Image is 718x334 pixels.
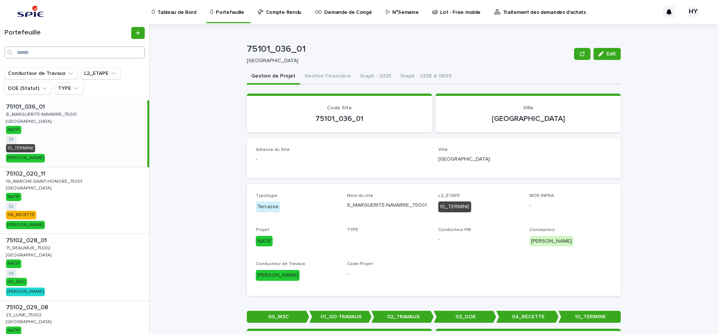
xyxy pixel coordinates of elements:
[327,105,352,110] span: Code Site
[396,69,456,85] button: Graph - 3328 & 5899
[6,144,35,152] div: 10_TERMINE
[9,137,13,142] a: DI
[371,311,434,323] p: 02_TRAVAUX
[6,311,43,318] p: 23_LUNE_75002
[607,51,616,57] span: Edit
[256,270,300,281] div: [PERSON_NAME]
[256,194,277,198] span: Typologie
[347,262,373,266] span: Code Projet
[6,236,48,244] p: 75102_028_01
[247,58,568,64] p: [GEOGRAPHIC_DATA]
[438,155,612,163] p: [GEOGRAPHIC_DATA]
[9,271,13,276] a: DI
[6,278,27,286] div: 00_M3C
[4,67,78,79] button: Conducteur de Travaux
[6,251,53,258] p: [GEOGRAPHIC_DATA]
[355,69,396,85] button: Graph - 3325
[347,228,358,232] span: TYPE
[347,270,429,278] p: -
[6,211,36,219] div: 04_RECETTE
[55,82,83,94] button: TYPE
[256,155,429,163] p: -
[438,201,471,212] div: 10_TERMINE
[687,6,699,18] div: HY
[558,311,621,323] p: 10_TERMINE
[530,228,555,232] span: Concepteur
[300,69,355,85] button: Gestion Financière
[6,221,45,229] div: [PERSON_NAME]
[6,184,53,191] p: [GEOGRAPHIC_DATA]
[256,228,269,232] span: Projet
[4,46,145,58] input: Search
[6,126,21,134] div: NATIF
[438,228,471,232] span: Conducteur FM
[6,102,46,110] p: 75101_036_01
[247,44,571,55] p: 75101_036_01
[438,194,460,198] span: L2_ETAPE
[530,194,554,198] span: MOE INFRA
[530,201,612,209] p: -
[6,177,84,184] p: 19_MARCHE-SAINT-HONORE_75001
[496,311,559,323] p: 04_RECETTE
[438,148,448,152] span: Ville
[309,311,372,323] p: 01_GO TRAVAUX
[530,236,573,247] div: [PERSON_NAME]
[256,148,290,152] span: Adresse du Site
[593,48,621,60] button: Edit
[247,69,300,85] button: Gestion de Projet
[6,110,78,117] p: 8_MARGUERITE-NAVARRE_75001
[81,67,121,79] button: L2_ETAPE
[6,154,45,162] div: [PERSON_NAME]
[256,201,280,212] div: Terrasse
[438,236,521,244] p: -
[247,311,309,323] p: 00_M3C
[347,201,429,209] p: 8_MARGUERITE-NAVARRE_75001
[6,169,47,177] p: 75102_020_11
[6,288,45,296] div: [PERSON_NAME]
[445,114,612,123] p: [GEOGRAPHIC_DATA]
[6,118,53,124] p: [GEOGRAPHIC_DATA]
[256,262,305,266] span: Conducteur de Travaux
[6,244,52,251] p: 71_REAUMUR_75002
[256,236,273,247] div: NATIF
[6,303,50,311] p: 75102_029_08
[6,318,53,325] p: [GEOGRAPHIC_DATA]
[347,194,373,198] span: Nom du site
[434,311,496,323] p: 03_DOE
[6,193,21,201] div: NATIF
[6,259,21,268] div: NATIF
[256,114,423,123] p: 75101_036_01
[523,105,533,110] span: Ville
[4,82,52,94] button: DOE (Statut)
[4,29,130,37] h1: Portefeuille
[15,4,46,19] img: svstPd6MQfCT1uX1QGkG
[9,204,13,209] a: DI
